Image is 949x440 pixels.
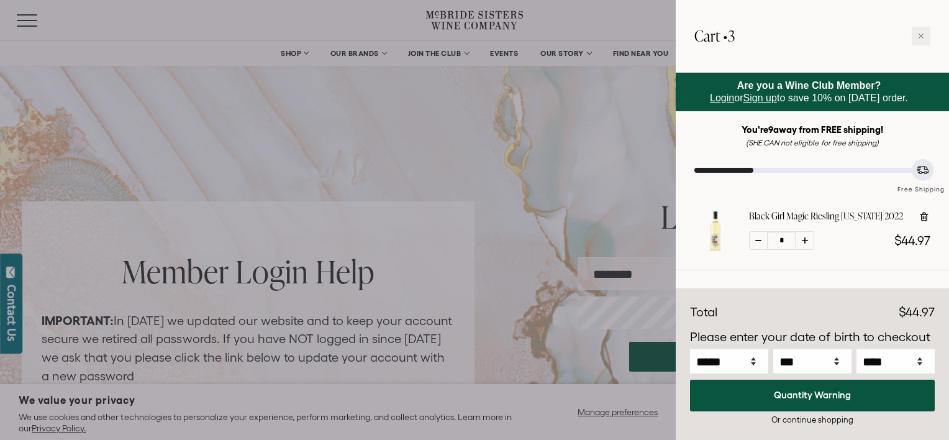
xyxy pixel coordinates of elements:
[737,80,881,91] strong: Are you a Wine Club Member?
[690,380,935,411] button: Quantity Warning
[694,19,735,53] h2: Cart •
[690,303,717,322] div: Total
[899,305,935,319] span: $44.97
[749,210,903,222] a: Black Girl Magic Riesling [US_STATE] 2022
[710,80,908,103] span: or to save 10% on [DATE] order.
[690,328,935,347] p: Please enter your date of birth to checkout
[690,414,935,426] div: Or continue shopping
[694,241,737,255] a: Black Girl Magic Riesling California 2022
[728,25,735,46] span: 3
[742,124,884,135] strong: You're away from FREE shipping!
[746,139,879,147] em: (SHE CAN not eligible for free shipping)
[710,93,734,103] a: Login
[743,93,777,103] a: Sign up
[894,234,930,247] span: $44.97
[893,173,949,195] div: Free Shipping
[768,124,773,135] span: 9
